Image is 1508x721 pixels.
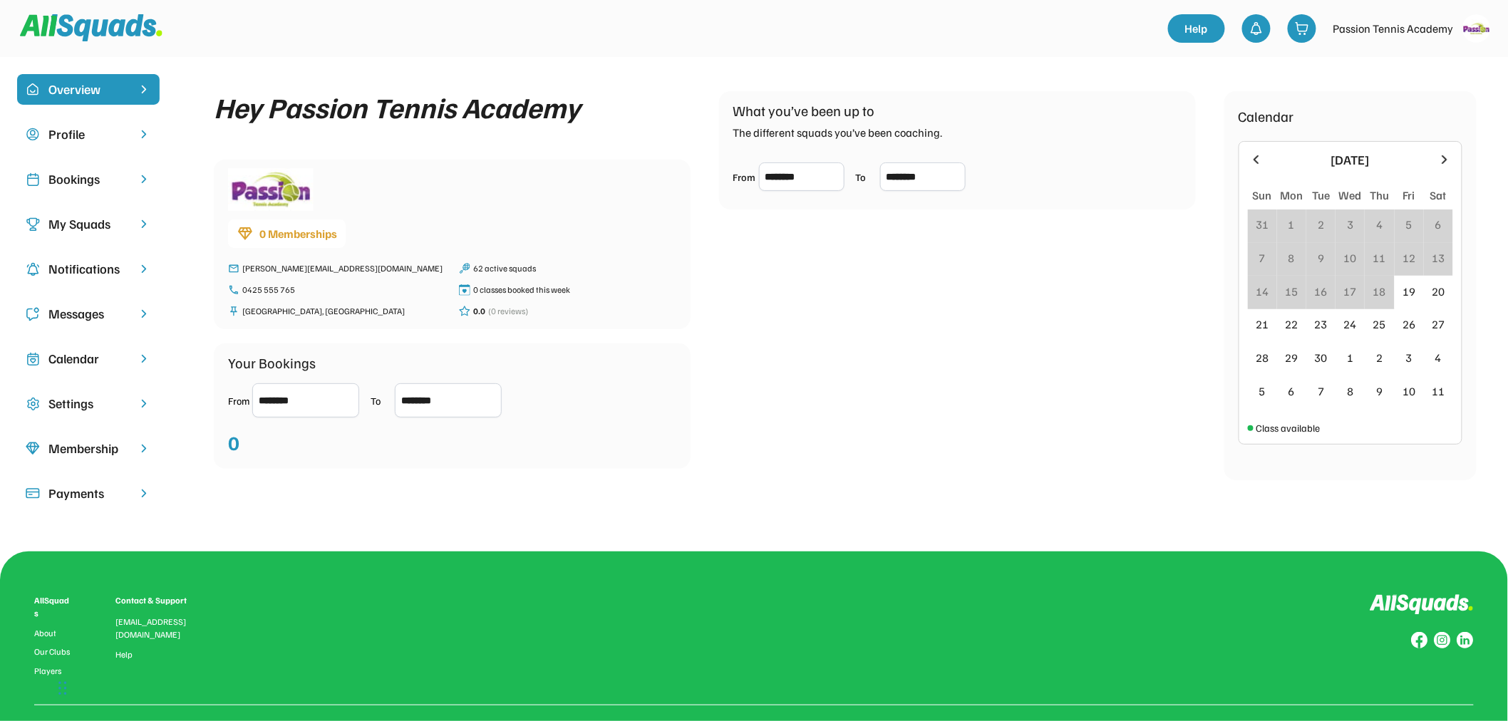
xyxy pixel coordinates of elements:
div: 8 [1288,249,1295,266]
div: 25 [1373,316,1386,333]
div: 19 [1403,283,1415,300]
div: 6 [1288,383,1295,400]
div: 1 [1288,216,1295,233]
div: 27 [1432,316,1445,333]
div: [PERSON_NAME][EMAIL_ADDRESS][DOMAIN_NAME] [242,262,445,275]
img: Icon%20copy%2016.svg [26,397,40,411]
img: Icon%20%2815%29.svg [26,487,40,501]
div: 8 [1347,383,1353,400]
img: Icon%20copy%208.svg [26,442,40,456]
img: Logo%20inverted.svg [1370,594,1474,615]
div: 9 [1377,383,1383,400]
img: bell-03%20%281%29.svg [1249,21,1264,36]
div: Fri [1403,187,1415,204]
div: Payments [48,484,128,503]
div: 0 Memberships [259,225,337,242]
div: 31 [1256,216,1269,233]
img: Icon%20copy%203.svg [26,217,40,232]
div: Hey Passion Tennis Academy [214,91,580,123]
div: 20 [1432,283,1445,300]
div: 0 classes booked this week [473,284,676,296]
div: To [856,170,877,185]
div: 5 [1259,383,1266,400]
div: Bookings [48,170,128,189]
img: chevron-right.svg [137,262,151,276]
div: 3 [1406,349,1413,366]
div: Contact & Support [115,594,204,607]
div: 23 [1315,316,1328,333]
div: 4 [1377,216,1383,233]
div: 21 [1256,316,1269,333]
img: Icon%20copy%204.svg [26,262,40,276]
div: (0 reviews) [488,305,528,318]
img: shopping-cart-01%20%281%29.svg [1295,21,1309,36]
img: logo_square.gif [228,168,314,211]
div: 9 [1318,249,1324,266]
div: My Squads [48,214,128,234]
div: 6 [1435,216,1442,233]
div: 0425 555 765 [242,284,445,296]
div: 24 [1344,316,1357,333]
div: The different squads you’ve been coaching. [733,124,943,141]
div: 4 [1435,349,1442,366]
div: Membership [48,439,128,458]
div: AllSquads [34,594,73,620]
div: Tue [1312,187,1330,204]
div: 62 active squads [473,262,676,275]
img: Icon%20copy%205.svg [26,307,40,321]
div: 28 [1256,349,1269,366]
div: 11 [1373,249,1386,266]
div: 5 [1406,216,1413,233]
div: 1 [1347,349,1353,366]
img: Icon%20copy%207.svg [26,352,40,366]
div: 17 [1344,283,1357,300]
div: Passion Tennis Academy [1333,20,1454,37]
img: Group%20copy%208.svg [1411,632,1428,649]
div: 10 [1403,383,1415,400]
div: 15 [1285,283,1298,300]
img: chevron-right.svg [137,128,151,141]
div: 13 [1432,249,1445,266]
div: What you’ve been up to [733,100,875,121]
div: Sun [1253,187,1272,204]
div: 2 [1377,349,1383,366]
div: 7 [1259,249,1266,266]
img: chevron-right.svg [137,217,151,231]
div: [GEOGRAPHIC_DATA], [GEOGRAPHIC_DATA] [242,305,445,318]
div: 0 [228,427,239,457]
div: 22 [1285,316,1298,333]
div: 12 [1403,249,1415,266]
div: Notifications [48,259,128,279]
div: 0.0 [473,305,485,318]
div: 10 [1344,249,1357,266]
img: chevron-right.svg [137,487,151,500]
div: 2 [1318,216,1324,233]
div: Your Bookings [228,352,316,373]
img: Group%20copy%206.svg [1457,632,1474,649]
div: From [228,393,249,408]
div: Calendar [1239,105,1294,127]
img: chevron-right.svg [137,352,151,365]
div: From [733,170,756,185]
img: Icon%20copy%202.svg [26,172,40,187]
div: Profile [48,125,128,144]
div: Thu [1370,187,1390,204]
div: Calendar [48,349,128,368]
img: chevron-right.svg [137,307,151,321]
div: 30 [1315,349,1328,366]
img: chevron-right.svg [137,442,151,455]
div: 16 [1315,283,1328,300]
div: 26 [1403,316,1415,333]
div: 18 [1373,283,1386,300]
div: 11 [1432,383,1445,400]
div: Settings [48,394,128,413]
a: Help [1168,14,1225,43]
div: Sat [1430,187,1447,204]
img: Group%20copy%207.svg [1434,632,1451,649]
div: Wed [1339,187,1362,204]
div: 3 [1347,216,1353,233]
div: Overview [48,80,128,99]
img: chevron-right%20copy%203.svg [137,83,151,96]
img: logo_square.gif [1462,14,1491,43]
a: About [34,628,73,638]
